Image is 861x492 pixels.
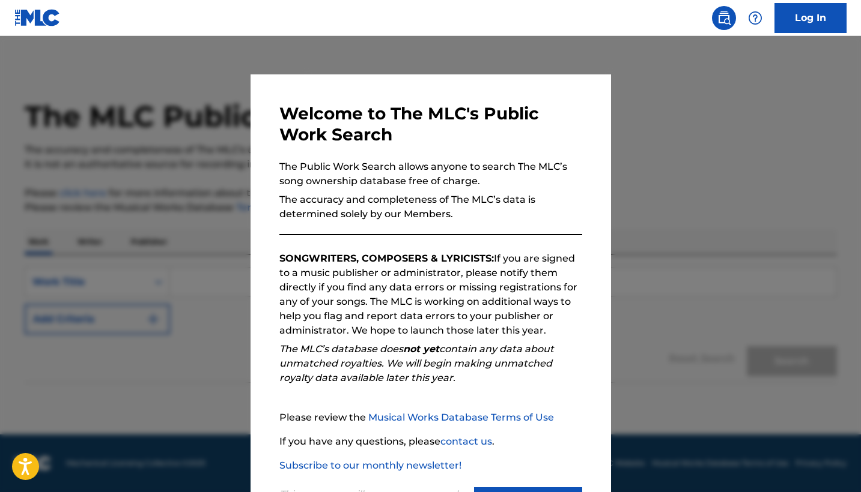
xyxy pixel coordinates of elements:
p: If you have any questions, please . [279,434,582,449]
p: If you are signed to a music publisher or administrator, please notify them directly if you find ... [279,251,582,338]
strong: not yet [403,343,439,355]
p: The Public Work Search allows anyone to search The MLC’s song ownership database free of charge. [279,160,582,188]
p: Please review the [279,410,582,425]
strong: SONGWRITERS, COMPOSERS & LYRICISTS: [279,253,494,264]
a: Musical Works Database Terms of Use [368,412,554,423]
a: Log In [774,3,847,33]
em: The MLC’s database does contain any data about unmatched royalties. We will begin making unmatche... [279,343,554,383]
div: Help [743,6,767,30]
img: help [748,11,762,25]
a: Public Search [712,6,736,30]
a: Subscribe to our monthly newsletter! [279,460,461,471]
img: MLC Logo [14,9,61,26]
h3: Welcome to The MLC's Public Work Search [279,103,582,145]
p: The accuracy and completeness of The MLC’s data is determined solely by our Members. [279,193,582,221]
img: search [717,11,731,25]
a: contact us [440,436,492,447]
